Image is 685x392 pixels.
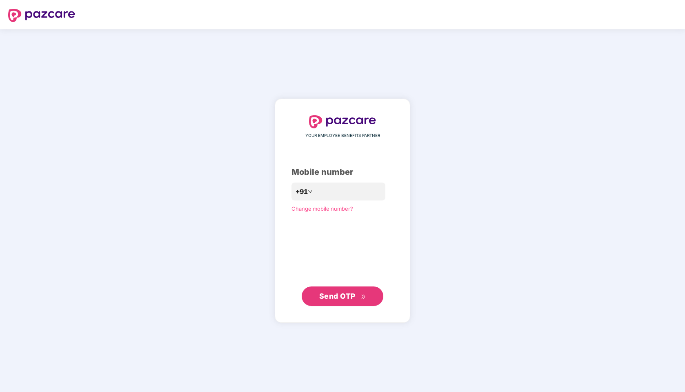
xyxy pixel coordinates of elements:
button: Send OTPdouble-right [302,286,383,306]
a: Change mobile number? [291,205,353,212]
span: YOUR EMPLOYEE BENEFITS PARTNER [305,132,380,139]
span: double-right [361,294,366,300]
span: down [308,189,313,194]
img: logo [309,115,376,128]
img: logo [8,9,75,22]
span: Send OTP [319,292,356,300]
span: +91 [296,187,308,197]
div: Mobile number [291,166,394,178]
